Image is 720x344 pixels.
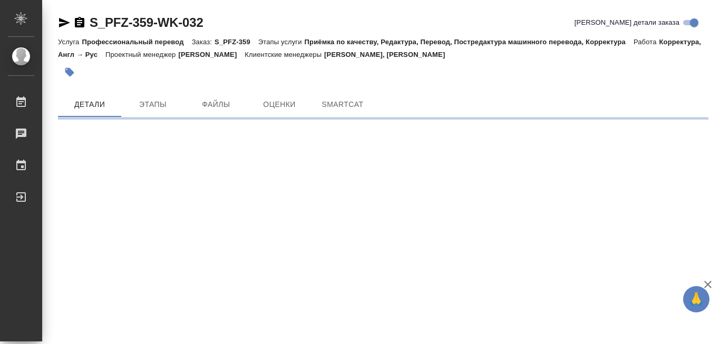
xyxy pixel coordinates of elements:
[324,51,453,58] p: [PERSON_NAME], [PERSON_NAME]
[305,38,634,46] p: Приёмка по качеству, Редактура, Перевод, Постредактура машинного перевода, Корректура
[245,51,324,58] p: Клиентские менеджеры
[634,38,659,46] p: Работа
[687,288,705,310] span: 🙏
[191,98,241,111] span: Файлы
[58,16,71,29] button: Скопировать ссылку для ЯМессенджера
[58,61,81,84] button: Добавить тэг
[178,51,245,58] p: [PERSON_NAME]
[215,38,258,46] p: S_PFZ-359
[192,38,215,46] p: Заказ:
[64,98,115,111] span: Детали
[105,51,178,58] p: Проектный менеджер
[58,38,82,46] p: Услуга
[258,38,305,46] p: Этапы услуги
[317,98,368,111] span: SmartCat
[90,15,203,30] a: S_PFZ-359-WK-032
[128,98,178,111] span: Этапы
[82,38,191,46] p: Профессиональный перевод
[683,286,709,312] button: 🙏
[73,16,86,29] button: Скопировать ссылку
[254,98,305,111] span: Оценки
[575,17,679,28] span: [PERSON_NAME] детали заказа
